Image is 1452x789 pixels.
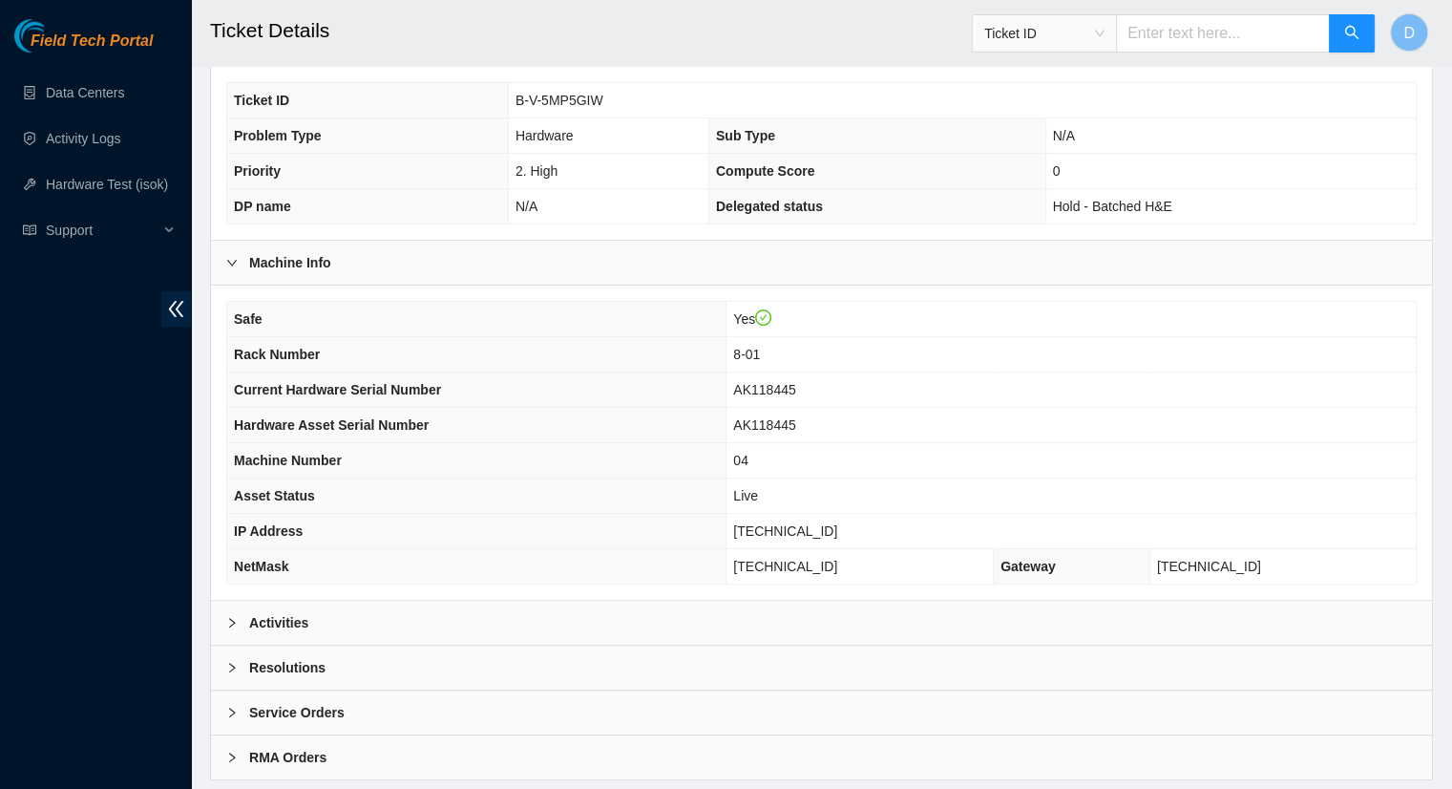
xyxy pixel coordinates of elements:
span: B-V-5MP5GIW [516,93,603,108]
div: Machine Info [211,241,1432,285]
span: [TECHNICAL_ID] [1157,559,1261,574]
span: AK118445 [733,417,795,433]
span: 2. High [516,163,558,179]
span: IP Address [234,523,303,539]
b: Service Orders [249,702,345,723]
div: RMA Orders [211,736,1432,779]
span: Support [46,211,158,249]
span: Hardware [516,128,574,143]
span: right [226,752,238,763]
span: search [1344,25,1359,43]
span: Safe [234,311,263,327]
a: Hardware Test (isok) [46,177,168,192]
span: read [23,224,36,237]
a: Data Centers [46,85,124,100]
span: Machine Number [234,453,342,468]
span: Priority [234,163,281,179]
span: DP name [234,199,291,214]
span: check-circle [755,309,772,327]
span: Hold - Batched H&E [1053,199,1172,214]
span: 04 [733,453,748,468]
span: Live [733,488,758,503]
span: Gateway [1000,559,1056,574]
img: Akamai Technologies [14,19,96,53]
input: Enter text here... [1116,14,1330,53]
span: right [226,662,238,673]
span: NetMask [234,559,289,574]
span: Hardware Asset Serial Number [234,417,429,433]
b: Resolutions [249,657,326,678]
span: 0 [1053,163,1061,179]
span: Asset Status [234,488,315,503]
span: Current Hardware Serial Number [234,382,441,397]
div: Service Orders [211,691,1432,735]
span: Rack Number [234,347,320,362]
span: N/A [516,199,537,214]
span: [TECHNICAL_ID] [733,559,837,574]
span: [TECHNICAL_ID] [733,523,837,539]
span: Sub Type [716,128,775,143]
span: Delegated status [716,199,823,214]
span: Compute Score [716,163,814,179]
span: Ticket ID [984,19,1105,48]
span: Yes [733,311,771,327]
button: D [1390,13,1428,52]
span: D [1403,21,1415,45]
b: Machine Info [249,252,331,273]
button: search [1329,14,1375,53]
span: double-left [161,291,191,327]
span: Problem Type [234,128,322,143]
span: right [226,617,238,629]
span: AK118445 [733,382,795,397]
b: Activities [249,612,308,633]
span: N/A [1053,128,1075,143]
a: Activity Logs [46,131,121,146]
b: RMA Orders [249,747,326,768]
span: Field Tech Portal [31,32,153,51]
div: Resolutions [211,646,1432,690]
a: Akamai TechnologiesField Tech Portal [14,34,153,59]
span: right [226,257,238,268]
span: 8-01 [733,347,760,362]
span: Ticket ID [234,93,289,108]
div: Activities [211,601,1432,645]
span: right [226,707,238,718]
